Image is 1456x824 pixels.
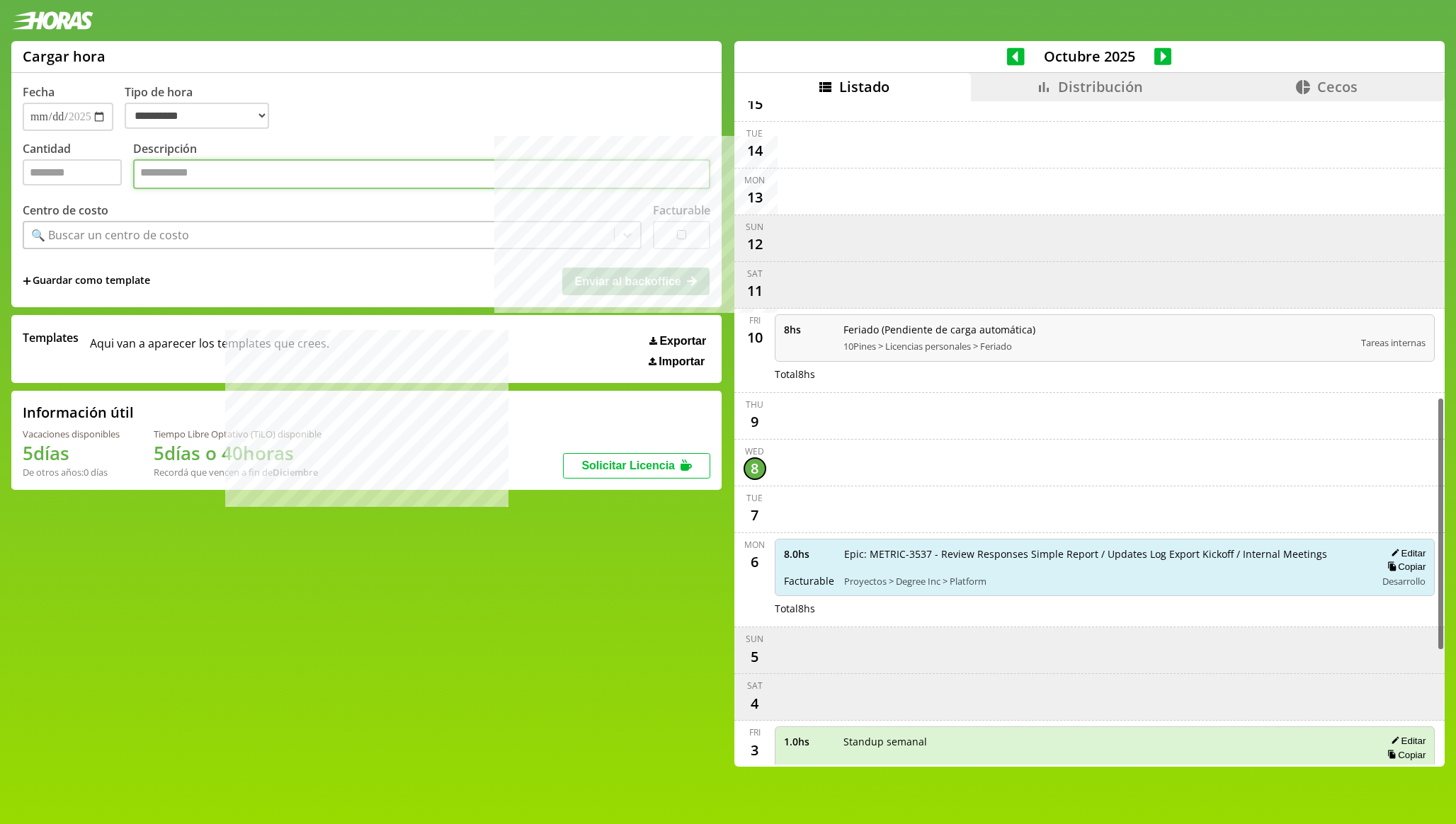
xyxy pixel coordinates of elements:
div: Recordá que vencen a fin de [154,466,322,479]
span: Proyectos > Degree Inc > Platform [844,575,1367,588]
div: 6 [744,551,766,573]
div: 15 [744,93,766,115]
div: 8 [744,457,766,480]
span: 10Pines > Licencias personales > Feriado [843,340,1352,353]
div: 12 [744,233,766,256]
span: Templates [23,330,79,345]
span: Facturable [784,574,834,588]
div: De otros años: 0 días [23,466,120,479]
div: Total 8 hs [775,367,1435,381]
div: Total 8 hs [775,602,1435,615]
h1: 5 días o 40 horas [154,440,322,466]
input: Cantidad [23,159,122,185]
div: 13 [744,186,766,209]
span: 8.0 hs [784,547,834,561]
div: Fri [749,314,761,326]
h1: Cargar hora [23,47,106,66]
label: Centro de costo [23,202,108,218]
button: Copiar [1383,749,1426,761]
button: Copiar [1383,561,1426,573]
span: Desarrollo [1382,575,1426,588]
button: Editar [1387,547,1426,559]
button: Editar [1387,735,1426,747]
div: Sat [747,268,763,280]
span: + [23,273,31,289]
span: Listado [839,77,889,96]
textarea: Descripción [133,159,710,189]
span: Tareas internas [1361,336,1426,349]
div: Sun [746,221,763,233]
div: scrollable content [734,101,1445,765]
span: Importar [659,355,705,368]
b: Diciembre [273,466,318,479]
span: Tareas internas [1361,763,1426,776]
label: Tipo de hora [125,84,280,131]
img: logotipo [11,11,93,30]
button: Solicitar Licencia [563,453,710,479]
div: Fri [749,726,761,738]
div: Tue [746,127,763,139]
div: Thu [746,399,763,411]
div: 9 [744,411,766,433]
label: Facturable [653,202,710,218]
div: 🔍 Buscar un centro de costo [31,227,189,243]
div: 5 [744,645,766,668]
span: 8 hs [784,323,834,336]
div: Tiempo Libre Optativo (TiLO) disponible [154,428,322,440]
div: 7 [744,504,766,527]
span: Solicitar Licencia [581,459,675,471]
span: Epic: METRIC-3537 - Review Responses Simple Report / Updates Log Export Kickoff / Internal Meetings [844,547,1367,561]
span: +Guardar como template [23,273,150,289]
label: Descripción [133,141,710,193]
span: Standup semanal [843,735,1352,748]
div: Mon [744,174,765,186]
h1: 5 días [23,440,120,466]
span: Cecos [1317,77,1358,96]
div: Tue [746,492,763,504]
label: Fecha [23,84,55,100]
button: Exportar [645,334,710,348]
span: Octubre 2025 [1025,47,1154,66]
span: Feriado (Pendiente de carga automática) [843,323,1352,336]
span: 1.0 hs [784,735,834,748]
span: Exportar [659,335,706,348]
div: Sun [746,633,763,645]
span: Aqui van a aparecer los templates que crees. [90,330,329,368]
div: 14 [744,139,766,162]
div: Vacaciones disponibles [23,428,120,440]
span: 10Pines > Gestion horizontal > Standup semanal [843,763,1352,776]
div: 11 [744,280,766,302]
select: Tipo de hora [125,103,269,129]
div: Wed [745,445,764,457]
div: Sat [747,680,763,692]
div: 3 [744,738,766,761]
span: Distribución [1058,77,1143,96]
div: Mon [744,539,765,551]
div: 4 [744,692,766,714]
h2: Información útil [23,403,134,422]
label: Cantidad [23,141,133,193]
div: 10 [744,326,766,349]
